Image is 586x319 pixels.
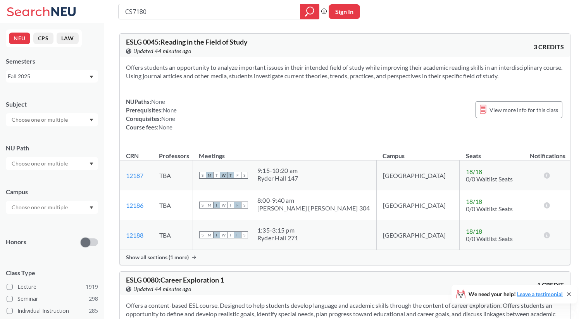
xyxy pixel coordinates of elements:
span: S [241,172,248,179]
section: Offers students an opportunity to analyze important issues in their intended field of study while... [126,63,564,80]
a: 12186 [126,202,143,209]
td: TBA [153,190,193,220]
span: F [234,231,241,238]
span: 18 / 18 [466,168,482,175]
div: NUPaths: Prerequisites: Corequisites: Course fees: [126,97,177,131]
th: Meetings [193,144,376,160]
div: [PERSON_NAME] [PERSON_NAME] 304 [257,204,370,212]
span: None [151,98,165,105]
span: View more info for this class [489,105,558,115]
span: F [234,172,241,179]
span: S [199,202,206,209]
span: W [220,231,227,238]
span: None [161,115,175,122]
div: Ryder Hall 271 [257,234,298,242]
span: M [206,172,213,179]
th: Campus [376,144,459,160]
span: Show all sections (1 more) [126,254,189,261]
label: Lecture [7,282,98,292]
input: Choose one or multiple [8,203,73,212]
label: Seminar [7,294,98,304]
span: Updated 44 minutes ago [133,47,191,55]
td: [GEOGRAPHIC_DATA] [376,220,459,250]
a: 12188 [126,231,143,239]
span: 3 CREDITS [534,43,564,51]
svg: Dropdown arrow [90,76,93,79]
span: 0/0 Waitlist Seats [466,205,513,212]
div: NU Path [6,144,98,152]
div: Show all sections (1 more) [120,250,570,265]
div: 1:35 - 3:15 pm [257,226,298,234]
span: S [241,231,248,238]
div: Fall 2025Dropdown arrow [6,70,98,83]
span: T [213,231,220,238]
span: F [234,202,241,209]
td: [GEOGRAPHIC_DATA] [376,160,459,190]
button: Sign In [329,4,360,19]
span: 285 [89,307,98,315]
span: M [206,231,213,238]
div: CRN [126,152,139,160]
span: T [227,202,234,209]
th: Seats [460,144,525,160]
svg: Dropdown arrow [90,119,93,122]
div: Semesters [6,57,98,66]
button: NEU [9,33,30,44]
th: Professors [153,144,193,160]
input: Choose one or multiple [8,159,73,168]
span: None [163,107,177,114]
span: 298 [89,295,98,303]
input: Choose one or multiple [8,115,73,124]
span: We need your help! [469,291,563,297]
button: CPS [33,33,53,44]
div: Subject [6,100,98,109]
input: Class, professor, course number, "phrase" [124,5,295,18]
span: ESLG 0045 : Reading in the Field of Study [126,38,248,46]
span: W [220,172,227,179]
span: 1 CREDIT [537,281,564,289]
div: Fall 2025 [8,72,89,81]
div: Dropdown arrow [6,157,98,170]
span: M [206,202,213,209]
div: magnifying glass [300,4,319,19]
svg: magnifying glass [305,6,314,17]
div: Ryder Hall 147 [257,174,298,182]
label: Individual Instruction [7,306,98,316]
p: Honors [6,238,26,247]
span: S [199,172,206,179]
span: S [199,231,206,238]
td: TBA [153,160,193,190]
a: Leave a testimonial [517,291,563,297]
span: Class Type [6,269,98,277]
div: Dropdown arrow [6,113,98,126]
span: ESLG 0080 : Career Exploration 1 [126,276,224,284]
th: Notifications [525,144,570,160]
button: LAW [57,33,79,44]
span: T [227,231,234,238]
td: [GEOGRAPHIC_DATA] [376,190,459,220]
span: 0/0 Waitlist Seats [466,175,513,183]
div: Dropdown arrow [6,201,98,214]
span: Updated 44 minutes ago [133,285,191,293]
span: 18 / 18 [466,228,482,235]
span: T [213,202,220,209]
span: T [213,172,220,179]
span: None [159,124,172,131]
svg: Dropdown arrow [90,206,93,209]
span: S [241,202,248,209]
span: W [220,202,227,209]
span: 1919 [86,283,98,291]
a: 12187 [126,172,143,179]
div: 9:15 - 10:20 am [257,167,298,174]
span: 18 / 18 [466,198,482,205]
div: Campus [6,188,98,196]
td: TBA [153,220,193,250]
span: T [227,172,234,179]
svg: Dropdown arrow [90,162,93,166]
span: 0/0 Waitlist Seats [466,235,513,242]
div: 8:00 - 9:40 am [257,197,370,204]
